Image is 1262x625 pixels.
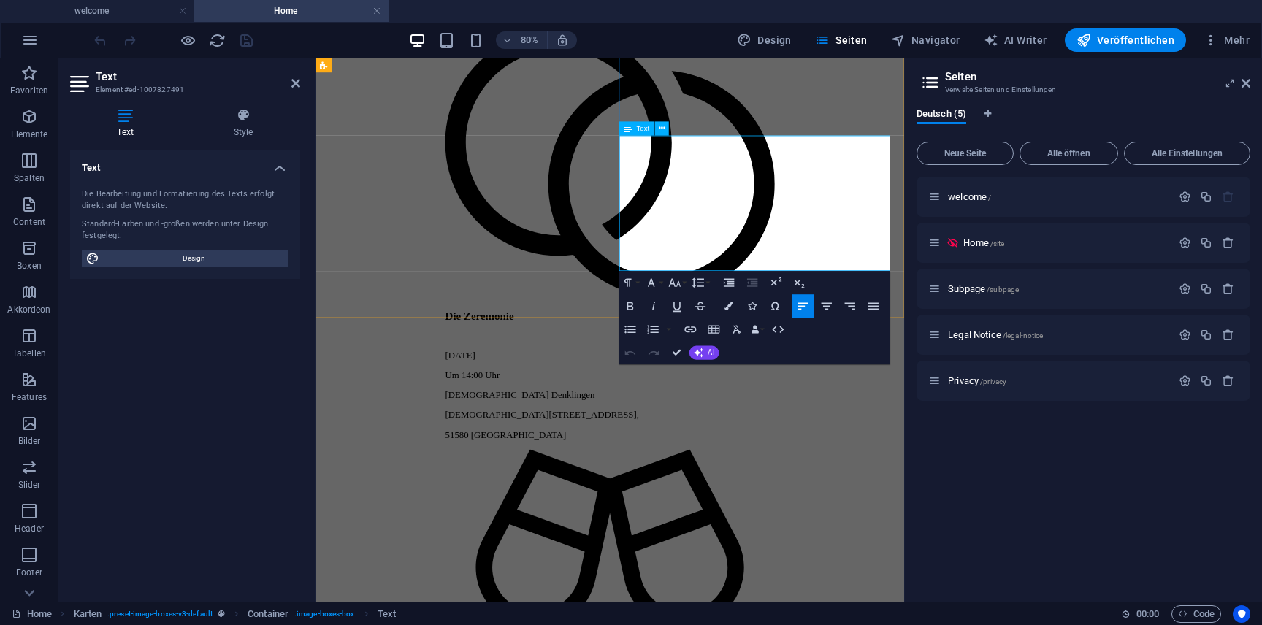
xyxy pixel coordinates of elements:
[248,605,288,623] span: Klick zum Auswählen. Doppelklick zum Bearbeiten
[643,341,665,364] button: Redo (⌘⇧Z)
[1222,237,1234,249] div: Entfernen
[988,193,991,202] span: /
[703,318,724,341] button: Insert Table
[518,31,541,49] h6: 80%
[1178,605,1215,623] span: Code
[1204,33,1250,47] span: Mehr
[708,349,714,356] span: AI
[944,192,1171,202] div: welcome/
[764,294,786,318] button: Special Characters
[689,271,711,294] button: Line Height
[689,294,711,318] button: Strikethrough
[194,3,389,19] h4: Home
[1222,329,1234,341] div: Entfernen
[18,479,41,491] p: Slider
[82,188,288,212] div: Die Bearbeitung und Formatierung des Texts erfolgt direkt auf der Website.
[726,318,748,341] button: Clear Formatting
[741,294,762,318] button: Icons
[717,294,739,318] button: Colors
[7,304,50,315] p: Akkordeon
[15,523,44,534] p: Header
[104,250,284,267] span: Design
[944,284,1171,294] div: Subpage/subpage
[12,605,52,623] a: Klick, um Auswahl aufzuheben. Doppelklick öffnet Seitenverwaltung
[556,34,569,47] i: Bei Größenänderung Zoomstufe automatisch an das gewählte Gerät anpassen.
[1179,191,1191,203] div: Einstellungen
[741,271,763,294] button: Decrease Indent
[1200,283,1212,295] div: Duplizieren
[788,271,810,294] button: Subscript
[917,142,1014,165] button: Neue Seite
[619,271,641,294] button: Paragraph Format
[945,70,1250,83] h2: Seiten
[82,250,288,267] button: Design
[944,376,1171,386] div: Privacy/privacy
[809,28,873,52] button: Seiten
[12,348,46,359] p: Tabellen
[1222,191,1234,203] div: Die Startseite kann nicht gelöscht werden
[984,33,1047,47] span: AI Writer
[917,105,966,126] span: Deutsch (5)
[96,83,271,96] h3: Element #ed-1007827491
[816,294,838,318] button: Align Center
[978,28,1053,52] button: AI Writer
[923,149,1007,158] span: Neue Seite
[963,237,1004,248] span: Klick, um Seite zu öffnen
[619,318,641,341] button: Unordered List
[1222,283,1234,295] div: Entfernen
[1222,375,1234,387] div: Entfernen
[70,108,186,139] h4: Text
[70,150,300,177] h4: Text
[17,260,42,272] p: Boxen
[496,31,548,49] button: 80%
[179,31,196,49] button: Klicke hier, um den Vorschau-Modus zu verlassen
[209,32,226,49] i: Seite neu laden
[1179,329,1191,341] div: Einstellungen
[16,567,42,578] p: Footer
[1131,149,1244,158] span: Alle Einstellungen
[1198,28,1255,52] button: Mehr
[718,271,740,294] button: Increase Indent
[643,271,665,294] button: Font Family
[959,238,1171,248] div: Home/site
[1179,283,1191,295] div: Einstellungen
[1003,331,1044,340] span: /legal-notice
[1065,28,1186,52] button: Veröffentlichen
[767,318,789,341] button: HTML
[619,294,641,318] button: Bold (⌘B)
[642,318,664,341] button: Ordered List
[96,70,300,83] h2: Text
[18,435,41,447] p: Bilder
[948,283,1019,294] span: Klick, um Seite zu öffnen
[11,129,48,140] p: Elemente
[948,191,991,202] span: Klick, um Seite zu öffnen
[10,85,48,96] p: Favoriten
[13,216,45,228] p: Content
[1200,191,1212,203] div: Duplizieren
[1147,608,1149,619] span: :
[815,33,868,47] span: Seiten
[666,341,688,364] button: Confirm (⌘+⏎)
[82,218,288,242] div: Standard-Farben und -größen werden unter Design festgelegt.
[765,271,787,294] button: Superscript
[1179,375,1191,387] div: Einstellungen
[1020,142,1118,165] button: Alle öffnen
[619,341,641,364] button: Undo (⌘Z)
[14,172,45,184] p: Spalten
[863,294,884,318] button: Align Justify
[74,605,396,623] nav: breadcrumb
[948,375,1006,386] span: Klick, um Seite zu öffnen
[944,330,1171,340] div: Legal Notice/legal-notice
[917,108,1250,136] div: Sprachen-Tabs
[1136,605,1159,623] span: 00 00
[186,108,300,139] h4: Style
[74,605,102,623] span: Klick zum Auswählen. Doppelklick zum Bearbeiten
[1076,33,1174,47] span: Veröffentlichen
[980,377,1006,386] span: /privacy
[218,610,225,618] i: Dieses Element ist ein anpassbares Preset
[1026,149,1112,158] span: Alle öffnen
[666,271,688,294] button: Font Size
[891,33,960,47] span: Navigator
[1200,237,1212,249] div: Duplizieren
[948,329,1043,340] span: Klick, um Seite zu öffnen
